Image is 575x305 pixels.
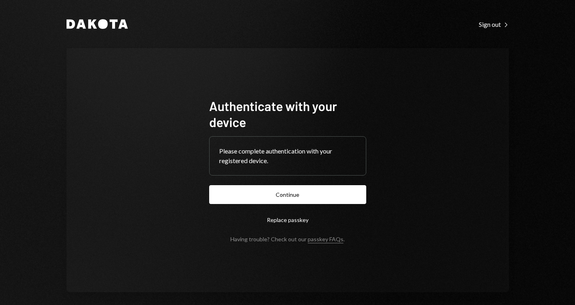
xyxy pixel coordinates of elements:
div: Please complete authentication with your registered device. [219,146,356,166]
button: Replace passkey [209,210,366,229]
a: passkey FAQs [308,236,343,243]
button: Continue [209,185,366,204]
div: Having trouble? Check out our . [230,236,345,242]
h1: Authenticate with your device [209,98,366,130]
a: Sign out [479,20,509,28]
